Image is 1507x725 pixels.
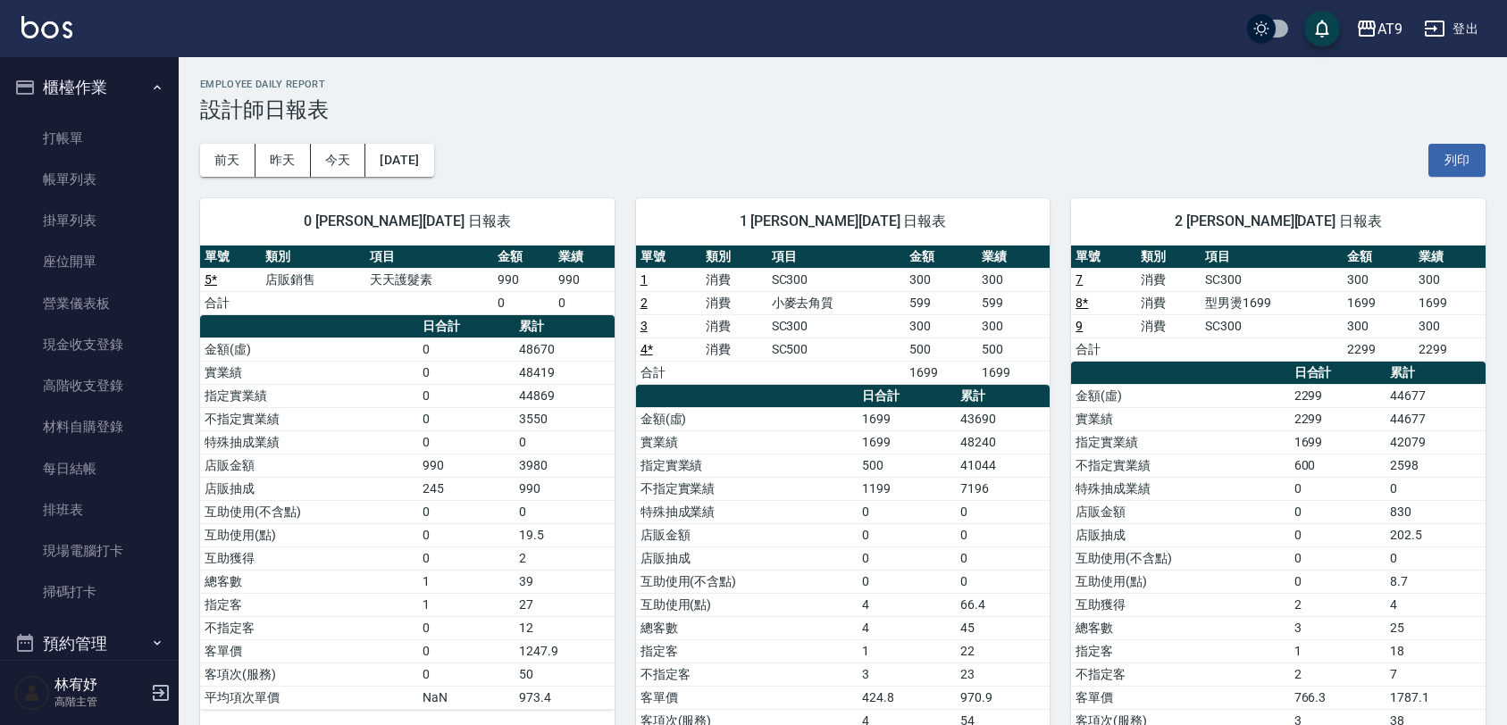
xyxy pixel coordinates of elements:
td: 4 [858,593,956,616]
th: 單號 [1071,246,1135,269]
td: 消費 [1136,314,1201,337]
td: 平均項次單價 [200,686,418,709]
td: 48670 [515,337,615,361]
td: 2299 [1290,384,1386,407]
td: 1699 [977,361,1050,384]
a: 1 [640,272,648,287]
td: 0 [956,570,1050,593]
td: 44869 [515,384,615,407]
td: 1699 [858,407,956,430]
td: 小麥去角質 [767,291,906,314]
td: SC500 [767,337,906,361]
a: 現場電腦打卡 [7,530,172,571]
td: 合計 [200,291,261,314]
td: 4 [1386,593,1486,616]
button: [DATE] [365,144,433,177]
td: 7 [1386,662,1486,686]
td: 0 [1290,477,1386,500]
td: 金額(虛) [1071,384,1289,407]
th: 業績 [1414,246,1486,269]
th: 項目 [1201,246,1344,269]
td: 300 [905,314,977,337]
td: 0 [1386,477,1486,500]
td: 599 [905,291,977,314]
th: 累計 [515,315,615,338]
th: 業績 [554,246,615,269]
table: a dense table [200,246,615,315]
th: 金額 [905,246,977,269]
td: 不指定客 [1071,662,1289,686]
td: SC300 [767,314,906,337]
td: 973.4 [515,686,615,709]
td: 不指定客 [636,662,858,686]
td: 25 [1386,616,1486,639]
td: 48240 [956,430,1050,454]
td: 互助使用(不含點) [1071,546,1289,570]
a: 營業儀表板 [7,283,172,324]
td: 8.7 [1386,570,1486,593]
button: AT9 [1349,11,1410,47]
td: 3550 [515,407,615,430]
td: 600 [1290,454,1386,477]
td: 消費 [701,268,766,291]
td: 3980 [515,454,615,477]
th: 日合計 [418,315,515,338]
td: 店販抽成 [1071,523,1289,546]
span: 2 [PERSON_NAME][DATE] 日報表 [1093,212,1464,230]
td: 客項次(服務) [200,662,418,686]
h5: 林宥妤 [54,676,146,694]
td: 不指定實業績 [1071,454,1289,477]
td: 0 [1290,570,1386,593]
td: 66.4 [956,593,1050,616]
td: 766.3 [1290,686,1386,709]
table: a dense table [636,246,1051,385]
a: 帳單列表 [7,159,172,200]
td: 1 [418,593,515,616]
th: 單號 [636,246,701,269]
td: 消費 [701,337,766,361]
td: 22 [956,639,1050,662]
a: 排班表 [7,489,172,530]
td: 互助使用(點) [1071,570,1289,593]
td: SC300 [1201,314,1344,337]
td: NaN [418,686,515,709]
td: 500 [905,337,977,361]
td: 指定客 [200,593,418,616]
td: 客單價 [636,686,858,709]
td: 消費 [1136,268,1201,291]
td: 互助使用(點) [636,593,858,616]
td: 39 [515,570,615,593]
th: 業績 [977,246,1050,269]
button: 昨天 [255,144,311,177]
td: 金額(虛) [200,337,418,361]
td: 2 [1290,593,1386,616]
td: 990 [493,268,554,291]
button: 櫃檯作業 [7,64,172,111]
td: 不指定實業績 [200,407,418,430]
td: 0 [1290,500,1386,523]
td: 23 [956,662,1050,686]
span: 0 [PERSON_NAME][DATE] 日報表 [222,212,593,230]
td: 300 [1414,268,1486,291]
td: 7196 [956,477,1050,500]
td: 指定實業績 [200,384,418,407]
td: 消費 [701,314,766,337]
td: 總客數 [1071,616,1289,639]
td: 1699 [858,430,956,454]
td: 0 [1290,546,1386,570]
td: 指定實業績 [636,454,858,477]
td: 0 [515,500,615,523]
a: 高階收支登錄 [7,365,172,406]
a: 每日結帳 [7,448,172,489]
td: 0 [418,616,515,639]
th: 累計 [956,385,1050,408]
td: 0 [418,430,515,454]
td: 4 [858,616,956,639]
th: 類別 [261,246,366,269]
td: 1 [418,570,515,593]
button: 登出 [1417,12,1486,46]
h2: Employee Daily Report [200,79,1486,90]
img: Person [14,675,50,711]
td: 0 [1386,546,1486,570]
th: 單號 [200,246,261,269]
